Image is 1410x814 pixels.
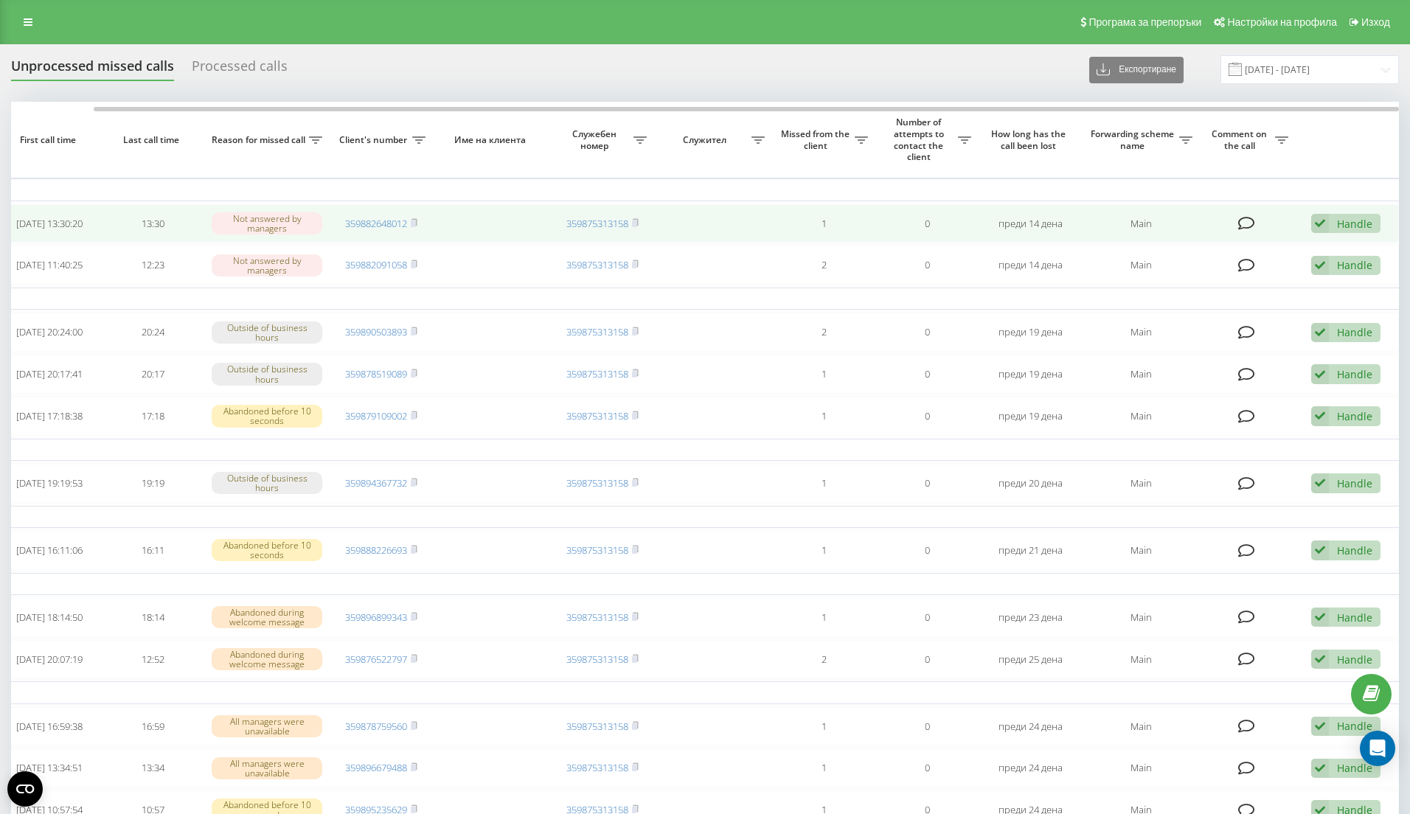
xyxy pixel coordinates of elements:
span: Изход [1361,16,1390,28]
div: Not answered by managers [212,212,322,234]
span: Настройки на профила [1227,16,1337,28]
td: Main [1082,531,1200,570]
td: 1 [772,598,875,637]
td: 20:24 [101,313,204,352]
div: Handle [1337,325,1372,339]
a: 359879109002 [345,409,407,422]
td: Main [1082,640,1200,679]
a: 359875313158 [566,409,628,422]
td: 0 [875,598,979,637]
div: Handle [1337,719,1372,733]
div: Open Intercom Messenger [1360,731,1395,766]
td: Main [1082,464,1200,503]
td: преди 25 дена [979,640,1082,679]
td: преди 14 дена [979,204,1082,243]
div: Handle [1337,610,1372,625]
span: Client's number [337,134,412,146]
td: 0 [875,246,979,285]
a: 359876522797 [345,653,407,666]
span: Last call time [113,134,192,146]
td: 1 [772,355,875,394]
td: 1 [772,707,875,746]
a: 359875313158 [566,653,628,666]
div: Outside of business hours [212,363,322,385]
span: Comment on the call [1207,128,1275,151]
a: 359875313158 [566,720,628,733]
div: Not answered by managers [212,254,322,276]
a: 359896679488 [345,761,407,774]
td: 16:11 [101,531,204,570]
a: 359875313158 [566,543,628,557]
td: Main [1082,204,1200,243]
span: First call time [10,134,89,146]
button: Open CMP widget [7,771,43,807]
td: 0 [875,707,979,746]
td: преди 20 дена [979,464,1082,503]
td: 0 [875,355,979,394]
td: Main [1082,355,1200,394]
td: 0 [875,397,979,436]
td: преди 24 дена [979,707,1082,746]
td: 19:19 [101,464,204,503]
a: 359888226693 [345,543,407,557]
td: Main [1082,313,1200,352]
td: 2 [772,313,875,352]
td: Main [1082,598,1200,637]
td: 0 [875,313,979,352]
td: преди 14 дена [979,246,1082,285]
a: 359894367732 [345,476,407,490]
div: Handle [1337,367,1372,381]
td: Main [1082,707,1200,746]
div: Handle [1337,217,1372,231]
div: All managers were unavailable [212,715,322,737]
td: 13:30 [101,204,204,243]
div: Processed calls [192,58,288,81]
div: Outside of business hours [212,472,322,494]
div: Handle [1337,543,1372,557]
a: 359875313158 [566,258,628,271]
a: 359896899343 [345,610,407,624]
td: 16:59 [101,707,204,746]
td: 2 [772,246,875,285]
td: 12:23 [101,246,204,285]
td: 0 [875,531,979,570]
div: Abandoned during welcome message [212,606,322,628]
a: 359875313158 [566,610,628,624]
span: Служител [661,134,751,146]
td: 18:14 [101,598,204,637]
a: 359875313158 [566,217,628,230]
div: Abandoned during welcome message [212,648,322,670]
div: Unprocessed missed calls [11,58,174,81]
td: преди 23 дена [979,598,1082,637]
td: преди 19 дена [979,313,1082,352]
span: Служебен номер [558,128,633,151]
td: 1 [772,397,875,436]
td: 20:17 [101,355,204,394]
div: Handle [1337,476,1372,490]
td: 0 [875,640,979,679]
div: Handle [1337,258,1372,272]
td: преди 21 дена [979,531,1082,570]
div: Handle [1337,653,1372,667]
a: 359882648012 [345,217,407,230]
div: Abandoned before 10 seconds [212,539,322,561]
span: Number of attempts to contact the client [883,116,958,162]
td: 1 [772,748,875,787]
td: 0 [875,464,979,503]
a: 359875313158 [566,367,628,380]
span: Reason for missed call [212,134,309,146]
span: Програма за препоръки [1088,16,1201,28]
td: 1 [772,464,875,503]
td: 0 [875,748,979,787]
a: 359878519089 [345,367,407,380]
div: Abandoned before 10 seconds [212,405,322,427]
td: 17:18 [101,397,204,436]
div: All managers were unavailable [212,757,322,779]
a: 359875313158 [566,476,628,490]
td: преди 19 дена [979,355,1082,394]
a: 359890503893 [345,325,407,338]
a: 359882091058 [345,258,407,271]
div: Handle [1337,761,1372,775]
td: Main [1082,246,1200,285]
td: Main [1082,748,1200,787]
